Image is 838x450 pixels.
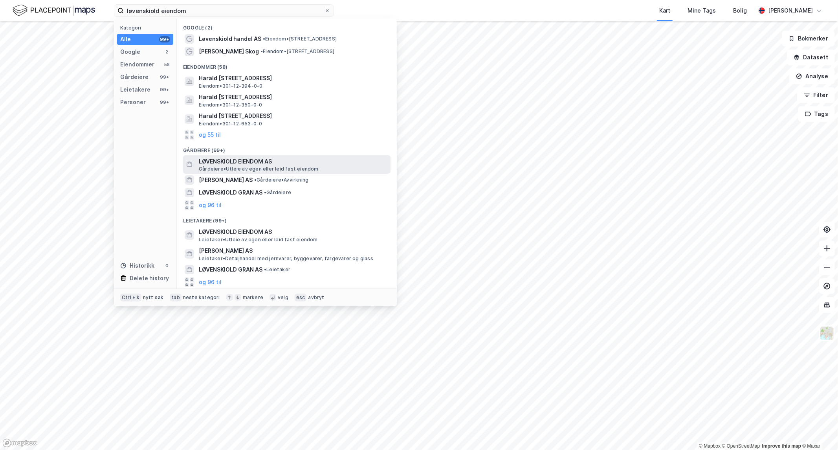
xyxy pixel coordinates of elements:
[130,274,169,283] div: Delete history
[820,326,834,341] img: Z
[159,36,170,42] div: 99+
[120,85,150,94] div: Leietakere
[782,31,835,46] button: Bokmerker
[159,86,170,93] div: 99+
[120,47,140,57] div: Google
[263,36,337,42] span: Eiendom • [STREET_ADDRESS]
[164,49,170,55] div: 2
[120,97,146,107] div: Personer
[278,294,288,301] div: velg
[177,211,397,226] div: Leietakere (99+)
[199,130,221,140] button: og 55 til
[260,48,263,54] span: •
[177,58,397,72] div: Eiendommer (58)
[159,99,170,105] div: 99+
[199,277,222,287] button: og 96 til
[164,61,170,68] div: 58
[199,188,262,197] span: LØVENSKIOLD GRAN AS
[787,50,835,65] button: Datasett
[260,48,334,55] span: Eiendom • [STREET_ADDRESS]
[699,443,721,449] a: Mapbox
[120,72,149,82] div: Gårdeiere
[243,294,263,301] div: markere
[789,68,835,84] button: Analyse
[295,294,307,301] div: esc
[254,177,257,183] span: •
[199,83,262,89] span: Eiendom • 301-12-394-0-0
[120,35,131,44] div: Alle
[768,6,813,15] div: [PERSON_NAME]
[799,412,838,450] iframe: Chat Widget
[199,92,387,102] span: Harald [STREET_ADDRESS]
[170,294,182,301] div: tab
[264,266,266,272] span: •
[199,157,387,166] span: LØVENSKIOLD EIENDOM AS
[263,36,265,42] span: •
[199,47,259,56] span: [PERSON_NAME] Skog
[308,294,324,301] div: avbryt
[120,60,154,69] div: Eiendommer
[199,166,319,172] span: Gårdeiere • Utleie av egen eller leid fast eiendom
[120,294,141,301] div: Ctrl + k
[264,189,266,195] span: •
[762,443,801,449] a: Improve this map
[199,255,373,262] span: Leietaker • Detaljhandel med jernvarer, byggevarer, fargevarer og glass
[688,6,716,15] div: Mine Tags
[199,73,387,83] span: Harald [STREET_ADDRESS]
[799,412,838,450] div: Kontrollprogram for chat
[264,266,290,273] span: Leietaker
[798,106,835,122] button: Tags
[13,4,95,17] img: logo.f888ab2527a4732fd821a326f86c7f29.svg
[254,177,308,183] span: Gårdeiere • Avvirkning
[177,141,397,155] div: Gårdeiere (99+)
[120,261,154,270] div: Historikk
[159,74,170,80] div: 99+
[199,121,262,127] span: Eiendom • 301-12-653-0-0
[199,102,262,108] span: Eiendom • 301-12-350-0-0
[177,18,397,33] div: Google (2)
[264,189,291,196] span: Gårdeiere
[733,6,747,15] div: Bolig
[2,439,37,448] a: Mapbox homepage
[164,263,170,269] div: 0
[199,237,318,243] span: Leietaker • Utleie av egen eller leid fast eiendom
[722,443,760,449] a: OpenStreetMap
[199,227,387,237] span: LØVENSKIOLD EIENDOM AS
[199,265,262,274] span: LØVENSKIOLD GRAN AS
[120,25,173,31] div: Kategori
[199,34,261,44] span: Løvenskiold handel AS
[124,5,324,17] input: Søk på adresse, matrikkel, gårdeiere, leietakere eller personer
[199,200,222,210] button: og 96 til
[659,6,670,15] div: Kart
[199,111,387,121] span: Harald [STREET_ADDRESS]
[183,294,220,301] div: neste kategori
[797,87,835,103] button: Filter
[143,294,164,301] div: nytt søk
[199,175,253,185] span: [PERSON_NAME] AS
[199,246,387,255] span: [PERSON_NAME] AS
